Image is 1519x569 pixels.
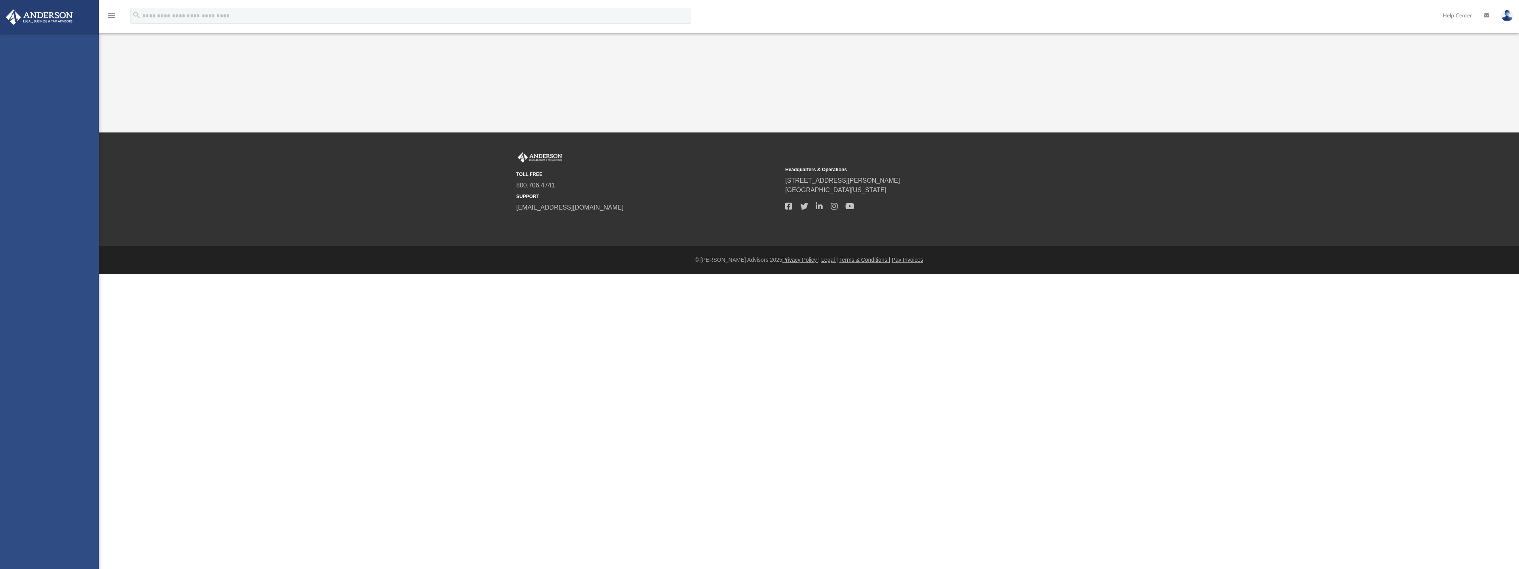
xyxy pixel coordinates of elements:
[839,257,890,263] a: Terms & Conditions |
[782,257,820,263] a: Privacy Policy |
[785,177,900,184] a: [STREET_ADDRESS][PERSON_NAME]
[516,171,780,178] small: TOLL FREE
[132,11,141,19] i: search
[785,166,1049,173] small: Headquarters & Operations
[107,15,116,21] a: menu
[821,257,838,263] a: Legal |
[785,187,886,193] a: [GEOGRAPHIC_DATA][US_STATE]
[516,152,564,163] img: Anderson Advisors Platinum Portal
[892,257,923,263] a: Pay Invoices
[107,11,116,21] i: menu
[516,182,555,189] a: 800.706.4741
[516,193,780,200] small: SUPPORT
[516,204,623,211] a: [EMAIL_ADDRESS][DOMAIN_NAME]
[4,9,75,25] img: Anderson Advisors Platinum Portal
[1501,10,1513,21] img: User Pic
[99,256,1519,264] div: © [PERSON_NAME] Advisors 2025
